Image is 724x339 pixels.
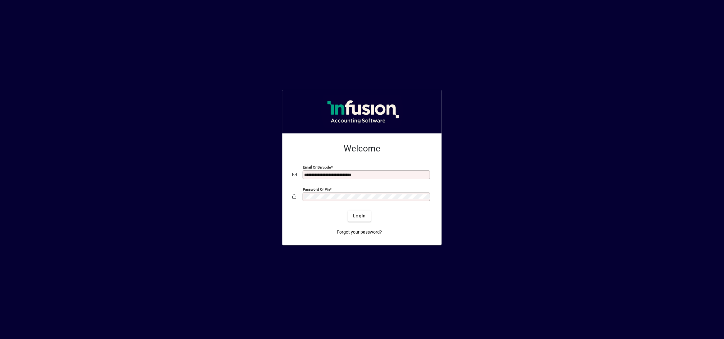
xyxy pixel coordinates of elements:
[353,213,366,219] span: Login
[292,143,432,154] h2: Welcome
[335,227,385,238] a: Forgot your password?
[303,187,330,191] mat-label: Password or Pin
[337,229,382,235] span: Forgot your password?
[348,211,371,222] button: Login
[303,165,331,169] mat-label: Email or Barcode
